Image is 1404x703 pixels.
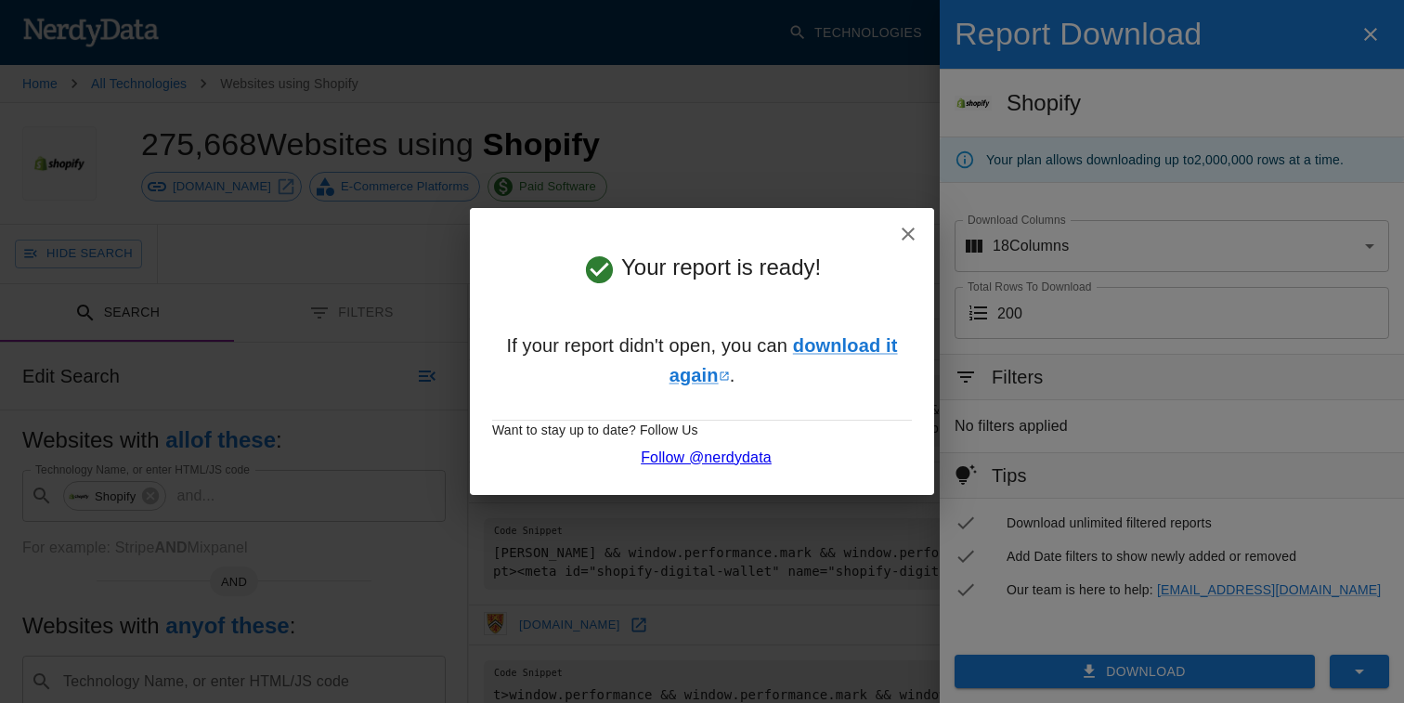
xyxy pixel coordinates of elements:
[632,468,633,469] iframe: LinkedIn Embedded Content
[492,421,912,439] p: Want to stay up to date? Follow Us
[641,447,772,469] a: Follow @nerdydata
[492,301,912,420] h6: If your report didn't open, you can .
[492,253,912,285] h5: Your report is ready!
[669,335,898,385] a: download it again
